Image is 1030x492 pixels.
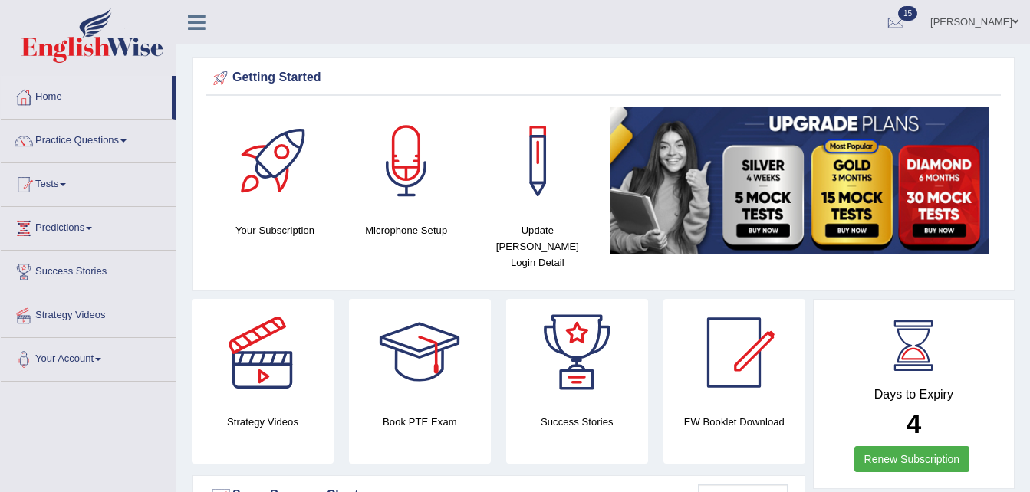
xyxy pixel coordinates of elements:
span: 15 [898,6,917,21]
h4: Days to Expiry [831,388,997,402]
h4: Microphone Setup [348,222,464,238]
a: Strategy Videos [1,294,176,333]
a: Success Stories [1,251,176,289]
a: Your Account [1,338,176,376]
a: Tests [1,163,176,202]
a: Renew Subscription [854,446,970,472]
div: Getting Started [209,67,997,90]
h4: Update [PERSON_NAME] Login Detail [479,222,595,271]
h4: Book PTE Exam [349,414,491,430]
h4: EW Booklet Download [663,414,805,430]
a: Practice Questions [1,120,176,158]
h4: Your Subscription [217,222,333,238]
img: small5.jpg [610,107,989,254]
h4: Success Stories [506,414,648,430]
a: Predictions [1,207,176,245]
a: Home [1,76,172,114]
h4: Strategy Videos [192,414,334,430]
b: 4 [907,408,921,438]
